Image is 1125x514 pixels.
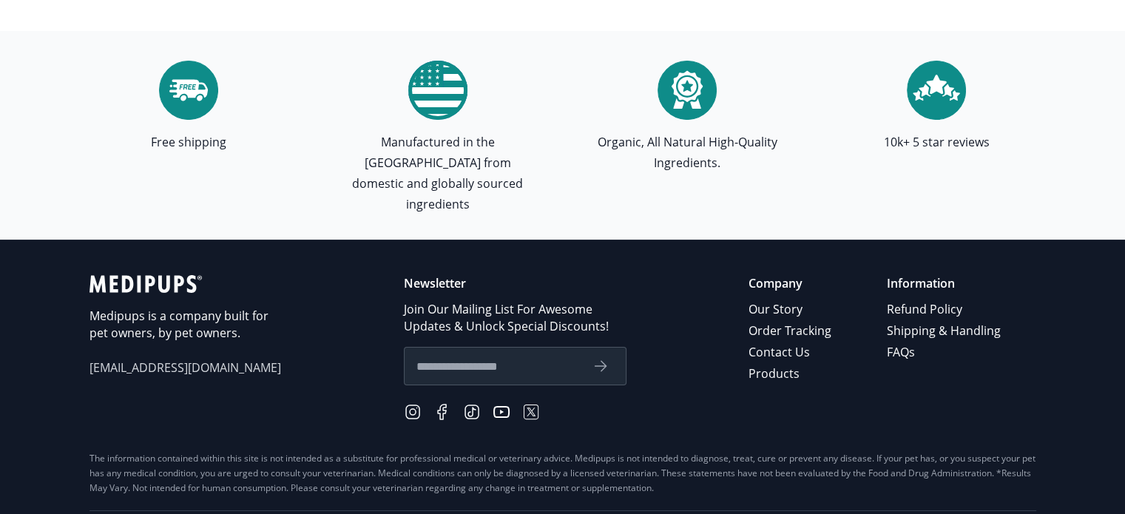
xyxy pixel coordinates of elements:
p: Information [887,275,1003,292]
a: FAQs [887,342,1003,363]
p: Manufactured in the [GEOGRAPHIC_DATA] from domestic and globally sourced ingredients [339,132,537,214]
a: Products [749,363,834,385]
span: [EMAIL_ADDRESS][DOMAIN_NAME] [89,359,282,376]
p: Medipups is a company built for pet owners, by pet owners. [89,308,282,342]
p: Company [749,275,834,292]
div: The information contained within this site is not intended as a substitute for professional medic... [89,451,1036,496]
a: Order Tracking [749,320,834,342]
a: Contact Us [749,342,834,363]
p: Organic, All Natural High-Quality Ingredients. [588,132,786,173]
a: Our Story [749,299,834,320]
p: 10k+ 5 star reviews [884,132,990,152]
a: Shipping & Handling [887,320,1003,342]
p: Join Our Mailing List For Awesome Updates & Unlock Special Discounts! [404,301,626,335]
a: Refund Policy [887,299,1003,320]
p: Free shipping [151,132,226,152]
p: Newsletter [404,275,626,292]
